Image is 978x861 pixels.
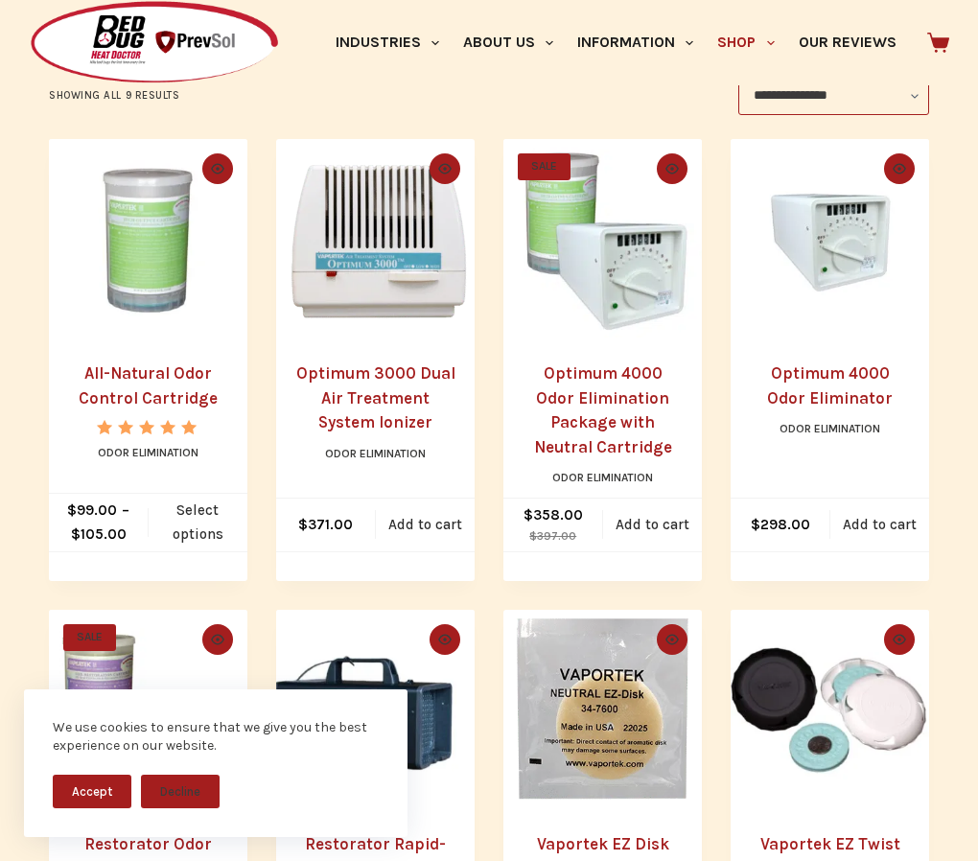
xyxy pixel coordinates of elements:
[751,516,810,533] bdi: 298.00
[731,610,929,808] a: Vaportek EZ Twist Housing
[49,610,247,808] a: Restorator Odor Elimination Package with S.O.S Cartridge
[298,516,308,533] span: $
[524,506,583,524] bdi: 358.00
[141,775,220,808] button: Decline
[202,624,233,655] button: Quick view toggle
[657,624,687,655] button: Quick view toggle
[49,139,247,337] a: All-Natural Odor Control Cartridge
[751,516,760,533] span: $
[529,529,537,543] span: $
[552,471,653,484] a: Odor Elimination
[98,446,198,459] a: Odor Elimination
[503,610,702,808] picture: EZ-Disk-White1
[603,499,703,551] a: Add to cart: “Optimum 4000 Odor Elimination Package with Neutral Cartridge”
[430,624,460,655] button: Quick view toggle
[63,624,116,651] span: SALE
[276,610,475,808] a: Restorator Rapid-Release Odor Eliminator
[97,420,199,478] span: Rated out of 5
[79,363,218,407] a: All-Natural Odor Control Cartridge
[430,153,460,184] button: Quick view toggle
[503,610,702,808] img: Vaportek EZ Disk
[53,718,379,756] div: We use cookies to ensure that we give you the best experience on our website.
[53,775,131,808] button: Accept
[49,494,149,551] span: –
[325,447,426,460] a: Odor Elimination
[376,499,476,551] a: Add to cart: “Optimum 3000 Dual Air Treatment System Ionizer”
[67,501,117,519] bdi: 99.00
[529,529,576,543] bdi: 397.00
[15,8,73,65] button: Open LiveChat chat widget
[830,499,930,551] a: Add to cart: “Optimum 4000 Odor Eliminator”
[518,153,570,180] span: SALE
[276,139,475,337] a: Optimum 3000 Dual Air Treatment System Ionizer
[524,506,533,524] span: $
[71,525,127,543] bdi: 105.00
[202,153,233,184] button: Quick view toggle
[298,516,353,533] bdi: 371.00
[537,834,669,853] a: Vaportek EZ Disk
[731,139,929,337] a: Optimum 4000 Odor Eliminator
[296,363,455,431] a: Optimum 3000 Dual Air Treatment System Ionizer
[534,363,672,456] a: Optimum 4000 Odor Elimination Package with Neutral Cartridge
[97,420,199,434] div: Rated 5.00 out of 5
[884,153,915,184] button: Quick view toggle
[67,501,77,519] span: $
[738,77,929,115] select: Shop order
[657,153,687,184] button: Quick view toggle
[71,525,81,543] span: $
[149,494,248,551] a: Select options for “All-Natural Odor Control Cartridge”
[49,87,180,105] p: Showing all 9 results
[780,422,880,435] a: Odor Elimination
[884,624,915,655] button: Quick view toggle
[767,363,893,407] a: Optimum 4000 Odor Eliminator
[503,139,702,337] a: Optimum 4000 Odor Elimination Package with Neutral Cartridge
